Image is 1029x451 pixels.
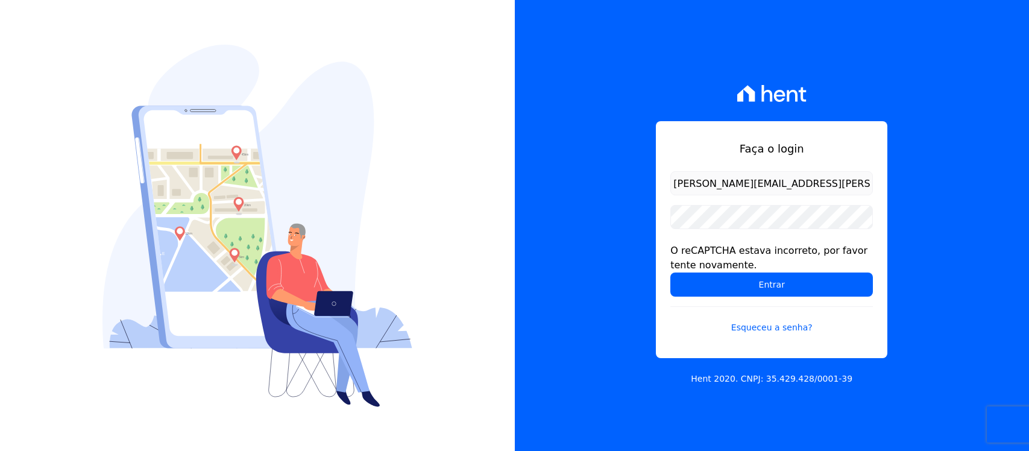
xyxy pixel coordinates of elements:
div: O reCAPTCHA estava incorreto, por favor tente novamente. [670,244,873,273]
img: Login [102,45,412,407]
h1: Faça o login [670,140,873,157]
input: Email [670,171,873,195]
p: Hent 2020. CNPJ: 35.429.428/0001-39 [691,373,852,385]
a: Esqueceu a senha? [670,306,873,334]
input: Entrar [670,273,873,297]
